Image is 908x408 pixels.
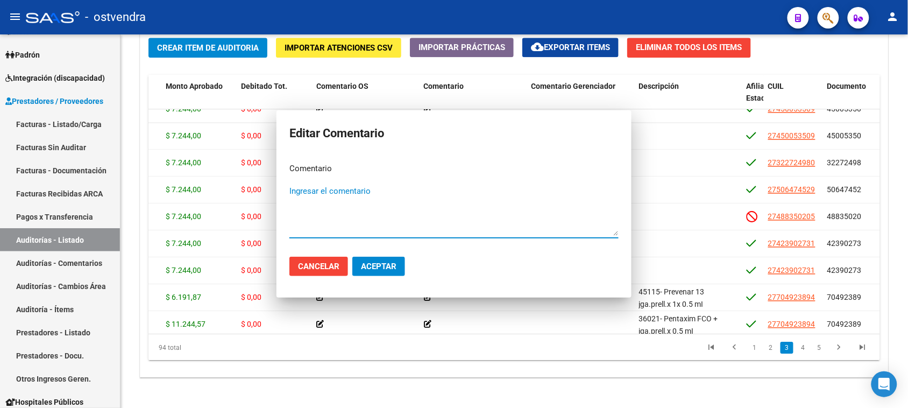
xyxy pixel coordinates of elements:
span: $ 0,00 [241,266,261,275]
span: 27423902731 [768,239,815,248]
span: 42390273 [827,266,862,275]
a: 5 [813,342,826,354]
span: Cancelar [298,262,339,271]
span: Comentario OS [316,82,368,90]
span: $ 0,00 [241,131,261,140]
datatable-header-cell: Documento [823,75,882,122]
a: 2 [764,342,777,354]
mat-icon: cloud_download [531,40,544,53]
li: page 4 [795,339,811,357]
span: $ 0,00 [241,104,261,113]
a: go to next page [829,342,849,354]
mat-icon: person [886,10,899,23]
a: go to previous page [725,342,745,354]
datatable-header-cell: Monto Aprobado [161,75,237,122]
div: Open Intercom Messenger [871,371,897,397]
span: 36021- Pentaxim FCO + jga.prell.x 0.5 mI [639,314,718,335]
span: 48835020 [827,212,862,221]
a: go to last page [853,342,873,354]
span: Integración (discapacidad) [5,72,105,84]
div: 94 total [148,334,293,361]
span: $ 7.244,00 [166,158,201,167]
span: Documento [827,82,867,90]
span: 45005350 [827,131,862,140]
span: Eliminar Todos los Items [636,43,742,52]
span: Crear Item de Auditoria [157,43,259,53]
li: page 5 [811,339,827,357]
span: $ 7.244,00 [166,131,201,140]
span: Monto Aprobado [166,82,223,90]
span: Descripción [639,82,679,90]
span: - ostvendra [85,5,146,29]
span: 27423902731 [768,266,815,275]
a: 4 [797,342,810,354]
span: 45005350 [827,104,862,113]
span: $ 7.244,00 [166,239,201,248]
a: 3 [781,342,793,354]
span: 27488350205 [768,212,815,221]
span: $ 7.244,00 [166,266,201,275]
span: $ 0,00 [241,239,261,248]
mat-icon: menu [9,10,22,23]
span: 27450053509 [768,104,815,113]
span: Importar Prácticas [418,43,505,52]
span: CUIL [768,82,784,90]
span: $ 0,00 [241,158,261,167]
span: $ 0,00 [241,320,261,328]
span: Comentario [424,82,464,90]
span: $ 6.191,87 [166,293,201,301]
span: 27322724980 [768,158,815,167]
span: Prestadores / Proveedores [5,95,103,107]
span: Comentario Gerenciador [531,82,616,90]
span: 27506474529 [768,185,815,194]
span: 27450053509 [768,131,815,140]
datatable-header-cell: Descripción [635,75,742,122]
p: Comentario [289,163,619,175]
button: Cancelar [289,257,348,276]
datatable-header-cell: Afiliado Estado [742,75,764,122]
span: Afiliado Estado [747,82,774,103]
a: go to first page [701,342,721,354]
li: page 3 [779,339,795,357]
datatable-header-cell: Comentario OS [312,75,420,122]
li: page 2 [763,339,779,357]
span: Importar Atenciones CSV [285,43,393,53]
span: Padrón [5,49,40,61]
span: $ 0,00 [241,185,261,194]
span: $ 7.244,00 [166,104,201,113]
span: $ 7.244,00 [166,212,201,221]
span: 32272498 [827,158,862,167]
li: page 1 [747,339,763,357]
span: 42390273 [827,239,862,248]
span: 27704923894 [768,293,815,301]
span: $ 0,00 [241,212,261,221]
a: 1 [748,342,761,354]
span: Debitado Tot. [241,82,287,90]
span: $ 7.244,00 [166,185,201,194]
span: $ 11.244,57 [166,320,205,328]
span: 70492389 [827,293,862,301]
span: 45115- Prevenar 13 jga.prell.x 1x 0.5 mI [639,287,705,308]
datatable-header-cell: Comentario [420,75,527,122]
span: 50647452 [827,185,862,194]
button: Aceptar [352,257,405,276]
span: 27704923894 [768,320,815,328]
span: 70492389 [827,320,862,328]
datatable-header-cell: CUIL [764,75,823,122]
span: Exportar Items [531,43,610,52]
h2: Editar Comentario [289,123,619,144]
span: $ 0,00 [241,293,261,301]
span: Hospitales Públicos [5,396,83,408]
datatable-header-cell: Debitado Tot. [237,75,312,122]
datatable-header-cell: Comentario Gerenciador [527,75,635,122]
span: Aceptar [361,262,396,271]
